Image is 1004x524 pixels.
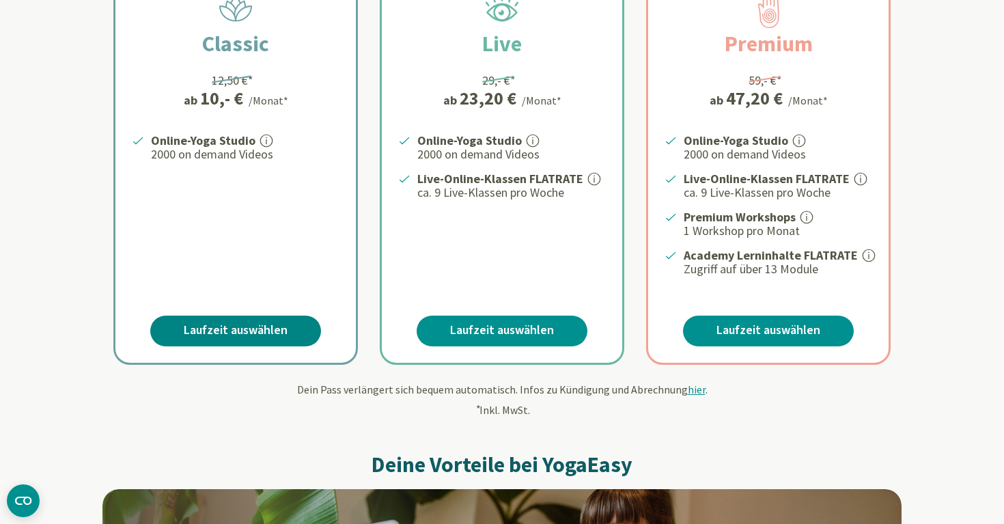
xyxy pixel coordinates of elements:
[102,381,902,418] div: Dein Pass verlängert sich bequem automatisch. Infos zu Kündigung und Abrechnung . Inkl. MwSt.
[102,451,902,478] h2: Deine Vorteile bei YogaEasy
[7,484,40,517] button: CMP-Widget öffnen
[482,71,516,89] div: 29,- €*
[212,71,253,89] div: 12,50 €*
[684,247,858,263] strong: Academy Lerninhalte FLATRATE
[726,89,783,107] div: 47,20 €
[460,89,516,107] div: 23,20 €
[169,27,302,60] h2: Classic
[684,133,788,148] strong: Online-Yoga Studio
[443,91,460,109] span: ab
[749,71,782,89] div: 59,- €*
[417,184,606,201] p: ca. 9 Live-Klassen pro Woche
[688,383,706,396] span: hier
[683,316,854,346] a: Laufzeit auswählen
[151,146,339,163] p: 2000 on demand Videos
[684,223,872,239] p: 1 Workshop pro Monat
[684,184,872,201] p: ca. 9 Live-Klassen pro Woche
[417,171,583,187] strong: Live-Online-Klassen FLATRATE
[522,92,561,109] div: /Monat*
[684,146,872,163] p: 2000 on demand Videos
[684,171,850,187] strong: Live-Online-Klassen FLATRATE
[684,209,796,225] strong: Premium Workshops
[417,133,522,148] strong: Online-Yoga Studio
[449,27,555,60] h2: Live
[249,92,288,109] div: /Monat*
[184,91,200,109] span: ab
[417,316,587,346] a: Laufzeit auswählen
[417,146,606,163] p: 2000 on demand Videos
[788,92,828,109] div: /Monat*
[200,89,243,107] div: 10,- €
[710,91,726,109] span: ab
[692,27,846,60] h2: Premium
[684,261,872,277] p: Zugriff auf über 13 Module
[150,316,321,346] a: Laufzeit auswählen
[151,133,255,148] strong: Online-Yoga Studio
